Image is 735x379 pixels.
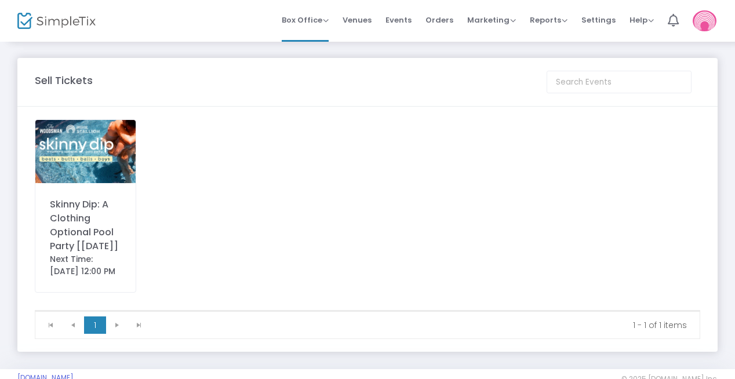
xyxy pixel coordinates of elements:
span: Help [630,14,654,25]
span: Box Office [282,14,329,25]
span: Marketing [467,14,516,25]
span: Events [385,5,412,35]
span: Page 1 [84,316,106,334]
img: 63880080247044783563880080068369551016-9-100.jpg [35,120,136,183]
div: Next Time: [DATE] 12:00 PM [50,253,121,278]
span: Settings [581,5,616,35]
kendo-pager-info: 1 - 1 of 1 items [158,319,687,331]
input: Search Events [547,71,692,93]
span: Reports [530,14,567,25]
span: Venues [343,5,372,35]
m-panel-title: Sell Tickets [35,72,93,88]
div: Skinny Dip: A Clothing Optional Pool Party [[DATE]] [50,198,121,253]
span: Orders [425,5,453,35]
